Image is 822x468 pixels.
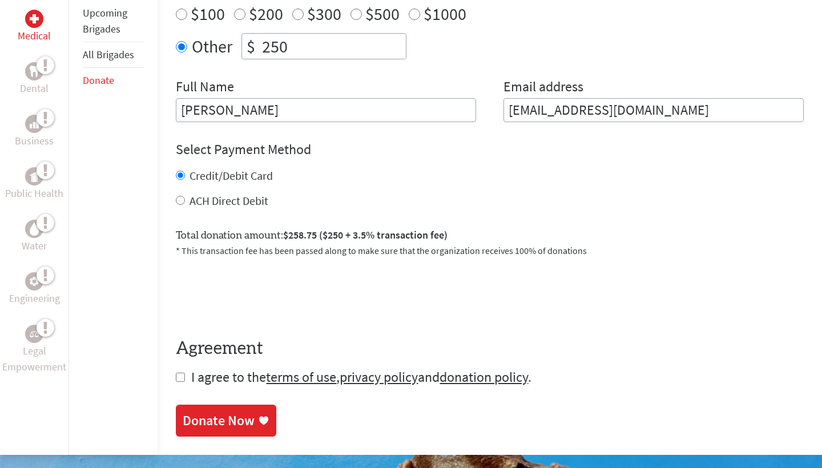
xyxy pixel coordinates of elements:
label: ACH Direct Debit [190,193,268,208]
div: Donate Now [183,411,255,430]
p: Medical [18,28,51,44]
p: Business [15,133,54,149]
a: terms of use [266,368,336,386]
h4: Select Payment Method [176,140,804,159]
p: Dental [20,80,49,96]
div: Public Health [25,167,43,185]
span: $258.75 ($250 + 3.5% transaction fee) [283,228,448,241]
iframe: reCAPTCHA [176,271,349,316]
img: Dental [30,66,39,77]
li: Donate [83,68,144,93]
input: Enter Full Name [176,98,476,122]
label: Credit/Debit Card [190,168,273,183]
input: Enter Amount [260,34,406,59]
div: $ [242,34,260,59]
span: I agree to the , and . [191,368,531,386]
a: Public HealthPublic Health [5,167,63,201]
li: All Brigades [83,42,144,68]
label: Full Name [176,78,234,98]
div: Business [25,115,43,133]
label: Email address [503,78,583,98]
li: Upcoming Brigades [83,1,144,42]
a: privacy policy [340,368,418,386]
label: $100 [191,3,225,25]
p: * This transaction fee has been passed along to make sure that the organization receives 100% of ... [176,244,804,257]
input: Your Email [503,98,804,122]
a: Legal EmpowermentLegal Empowerment [2,325,66,375]
div: Water [25,220,43,238]
p: Legal Empowerment [2,343,66,375]
label: Other [192,33,232,59]
p: Engineering [9,291,60,306]
label: Total donation amount: [176,227,448,244]
div: Medical [25,10,43,28]
a: WaterWater [22,220,47,254]
img: Water [30,223,39,236]
img: Medical [30,14,39,23]
a: All Brigades [83,48,134,61]
a: EngineeringEngineering [9,272,60,306]
a: Upcoming Brigades [83,6,127,35]
a: MedicalMedical [18,10,51,44]
label: $500 [365,3,400,25]
img: Business [30,119,39,128]
label: $200 [249,3,283,25]
div: Engineering [25,272,43,291]
a: DentalDental [20,62,49,96]
label: $1000 [424,3,466,25]
a: Donate Now [176,405,276,437]
p: Water [22,238,47,254]
a: Donate [83,74,114,87]
img: Legal Empowerment [30,330,39,337]
h4: Agreement [176,338,804,359]
div: Dental [25,62,43,80]
img: Public Health [30,171,39,182]
a: donation policy [440,368,528,386]
label: $300 [307,3,341,25]
img: Engineering [30,277,39,286]
div: Legal Empowerment [25,325,43,343]
p: Public Health [5,185,63,201]
a: BusinessBusiness [15,115,54,149]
